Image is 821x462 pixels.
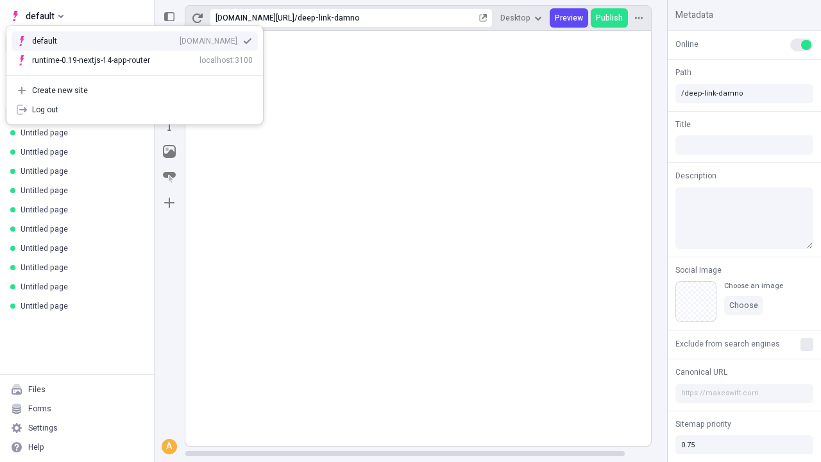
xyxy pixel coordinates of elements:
div: Untitled page [21,243,139,253]
div: localhost:3100 [199,55,253,65]
div: Untitled page [21,262,139,273]
span: Choose [729,300,758,311]
button: Preview [550,8,588,28]
button: Button [158,166,181,189]
button: Choose [724,296,763,315]
div: Untitled page [21,147,139,157]
div: [DOMAIN_NAME] [180,36,237,46]
div: Forms [28,404,51,414]
span: Description [675,170,716,182]
div: Choose an image [724,281,783,291]
div: A [163,440,176,453]
div: [URL][DOMAIN_NAME] [216,13,294,23]
div: Untitled page [21,205,139,215]
button: Image [158,140,181,163]
div: / [294,13,298,23]
span: Online [675,38,698,50]
div: runtime-0.19-nextjs-14-app-router [32,55,150,65]
span: Preview [555,13,583,23]
span: Path [675,67,691,78]
div: default [32,36,77,46]
div: Untitled page [21,282,139,292]
div: Help [28,442,44,452]
span: Canonical URL [675,366,727,378]
span: Sitemap priority [675,418,731,430]
div: Suggestions [6,26,263,75]
input: https://makeswift.com [675,384,813,403]
span: Exclude from search engines [675,338,780,350]
span: default [26,8,55,24]
button: Text [158,114,181,137]
span: Publish [596,13,623,23]
div: Untitled page [21,166,139,176]
div: Settings [28,423,58,433]
div: Untitled page [21,224,139,234]
div: deep-link-damno [298,13,477,23]
div: Untitled page [21,128,139,138]
button: Desktop [495,8,547,28]
button: Select site [5,6,69,26]
div: Untitled page [21,185,139,196]
button: Publish [591,8,628,28]
span: Social Image [675,264,722,276]
span: Title [675,119,691,130]
div: Files [28,384,46,395]
span: Desktop [500,13,530,23]
div: Untitled page [21,301,139,311]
